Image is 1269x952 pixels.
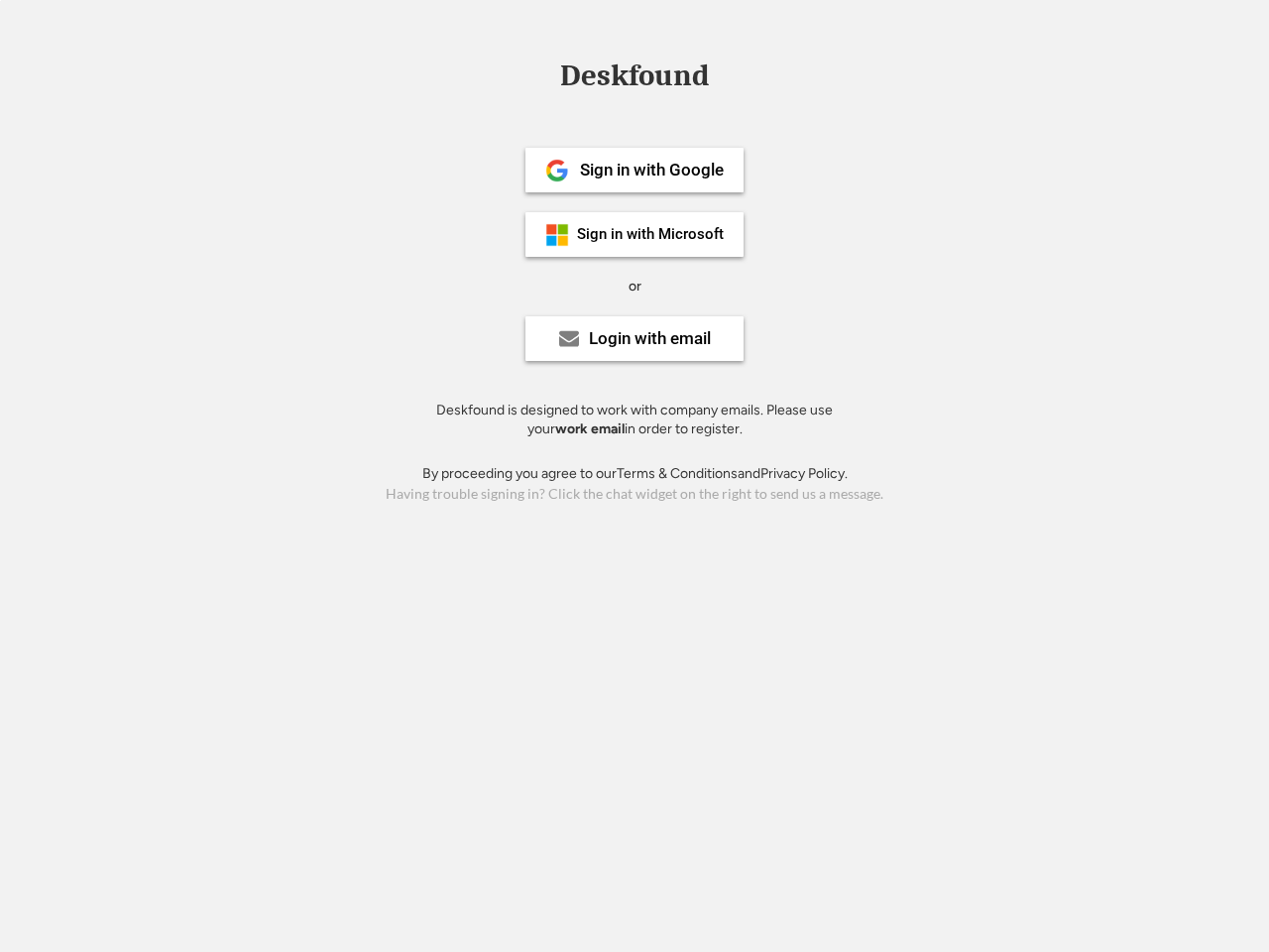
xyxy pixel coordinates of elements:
div: Login with email [589,330,711,347]
img: ms-symbollockup_mssymbol_19.png [545,223,569,247]
a: Terms & Conditions [617,465,738,482]
div: Deskfound is designed to work with company emails. Please use your in order to register. [411,401,858,439]
div: By proceeding you agree to our and [422,464,848,484]
div: Sign in with Google [580,162,724,178]
div: Deskfound [550,60,719,91]
strong: work email [555,420,625,437]
div: or [629,277,641,297]
a: Privacy Policy. [760,465,848,482]
img: 1024px-Google__G__Logo.svg.png [545,159,569,182]
div: Sign in with Microsoft [577,227,724,242]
